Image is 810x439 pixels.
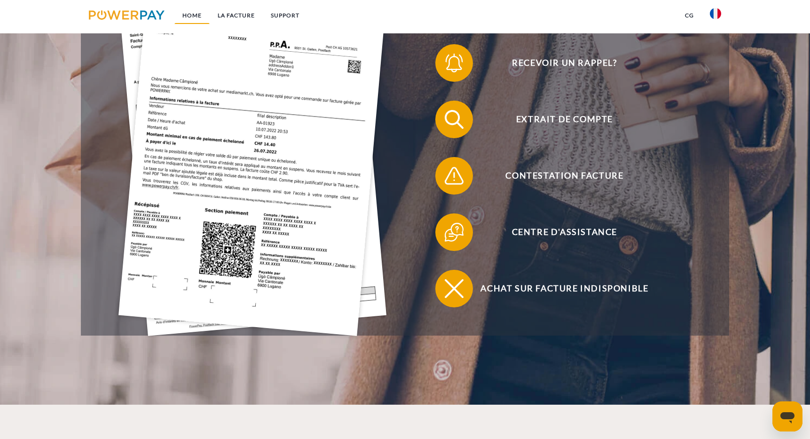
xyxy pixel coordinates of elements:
img: qb_help.svg [442,220,466,244]
button: Recevoir un rappel? [435,44,680,82]
a: CG [677,7,702,24]
img: qb_warning.svg [442,164,466,188]
iframe: Bouton de lancement de la fenêtre de messagerie [772,401,802,431]
img: qb_search.svg [442,108,466,131]
a: Home [174,7,210,24]
img: logo-powerpay.svg [89,10,165,20]
button: Achat sur facture indisponible [435,270,680,307]
span: Centre d'assistance [449,213,680,251]
img: qb_close.svg [442,277,466,300]
button: Contestation Facture [435,157,680,195]
span: Contestation Facture [449,157,680,195]
button: Centre d'assistance [435,213,680,251]
a: Support [263,7,307,24]
span: Achat sur facture indisponible [449,270,680,307]
span: Recevoir un rappel? [449,44,680,82]
button: Extrait de compte [435,101,680,138]
a: LA FACTURE [210,7,263,24]
span: Extrait de compte [449,101,680,138]
img: fr [710,8,721,19]
img: qb_bell.svg [442,51,466,75]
